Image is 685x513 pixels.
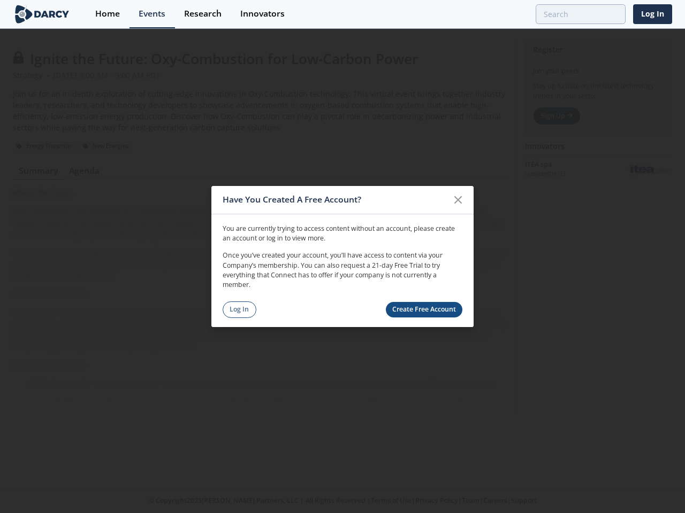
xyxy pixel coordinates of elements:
a: Create Free Account [386,302,463,317]
div: Events [139,10,165,18]
div: Have You Created A Free Account? [223,190,448,210]
div: Home [95,10,120,18]
div: Innovators [240,10,285,18]
a: Log In [223,301,256,318]
p: Once you’ve created your account, you’ll have access to content via your Company’s membership. Yo... [223,251,462,290]
a: Log In [633,4,672,24]
div: Research [184,10,222,18]
input: Advanced Search [536,4,626,24]
p: You are currently trying to access content without an account, please create an account or log in... [223,223,462,243]
img: logo-wide.svg [13,5,71,24]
